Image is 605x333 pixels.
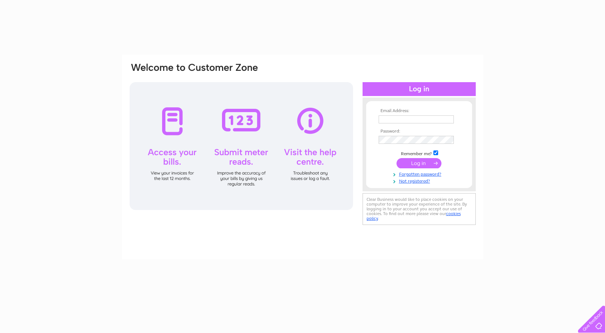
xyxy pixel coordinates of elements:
[367,211,461,221] a: cookies policy
[377,149,462,157] td: Remember me?
[397,158,441,168] input: Submit
[377,129,462,134] th: Password:
[379,177,462,184] a: Not registered?
[379,170,462,177] a: Forgotten password?
[363,193,476,225] div: Clear Business would like to place cookies on your computer to improve your experience of the sit...
[377,108,462,114] th: Email Address:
